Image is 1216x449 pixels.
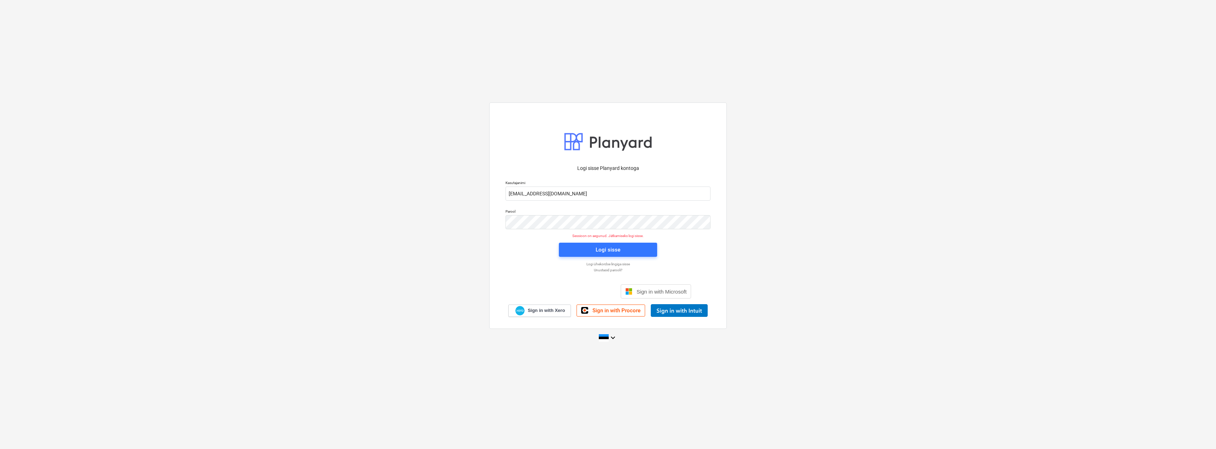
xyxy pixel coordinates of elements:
[577,305,645,317] a: Sign in with Procore
[559,243,657,257] button: Logi sisse
[505,181,711,187] p: Kasutajanimi
[502,262,714,266] a: Logi ühekordse lingiga sisse
[528,307,565,314] span: Sign in with Xero
[505,187,711,201] input: Kasutajanimi
[505,165,711,172] p: Logi sisse Planyard kontoga
[592,307,641,314] span: Sign in with Procore
[521,284,619,299] iframe: Sisselogimine Google'i nupu abil
[637,289,687,295] span: Sign in with Microsoft
[501,234,715,238] p: Sessioon on aegunud. Jätkamiseks logi sisse.
[596,245,620,254] div: Logi sisse
[505,209,711,215] p: Parool
[502,268,714,272] a: Unustasid parooli?
[508,305,571,317] a: Sign in with Xero
[609,333,617,342] i: keyboard_arrow_down
[625,288,632,295] img: Microsoft logo
[515,306,525,315] img: Xero logo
